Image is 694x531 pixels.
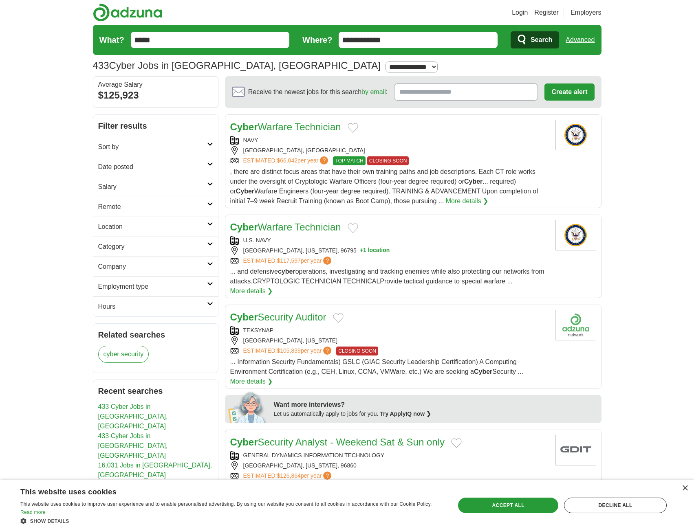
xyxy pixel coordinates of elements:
span: $105,839 [277,347,300,354]
div: Want more interviews? [274,400,597,410]
div: [GEOGRAPHIC_DATA], [GEOGRAPHIC_DATA] [230,146,549,155]
a: Try ApplyIQ now ❯ [380,410,431,417]
a: ESTIMATED:$66,042per year? [243,156,330,165]
span: $117,597 [277,257,300,264]
div: Close [682,485,688,492]
button: Add to favorite jobs [451,438,462,448]
a: Register [534,8,559,18]
a: 433 Cyber Jobs in [GEOGRAPHIC_DATA], [GEOGRAPHIC_DATA] [98,403,168,430]
div: Show details [20,517,442,525]
h2: Category [98,242,207,252]
h2: Filter results [93,115,218,137]
a: ESTIMATED:$126,864per year? [243,472,333,480]
span: This website uses cookies to improve user experience and to enable personalised advertising. By u... [20,501,432,507]
a: Employers [571,8,601,18]
span: ? [323,257,331,265]
div: This website uses cookies [20,485,422,497]
h2: Remote [98,202,207,212]
button: Search [511,31,559,48]
div: $125,923 [98,88,213,103]
button: Add to favorite jobs [348,223,358,233]
div: Let us automatically apply to jobs for you. [274,410,597,418]
div: Accept all [458,498,558,513]
strong: Cyber [230,121,258,132]
span: ... Information Security Fundamentals) GSLC (GIAC Security Leadership Certification) A Computing ... [230,358,523,375]
strong: Cyber [464,178,482,185]
span: ? [323,472,331,480]
span: CLOSING SOON [336,347,378,355]
span: $66,042 [277,157,297,164]
a: Login [512,8,528,18]
label: Where? [302,34,332,46]
h1: Cyber Jobs in [GEOGRAPHIC_DATA], [GEOGRAPHIC_DATA] [93,60,381,71]
a: 433 Cyber Jobs in [GEOGRAPHIC_DATA], [GEOGRAPHIC_DATA] [98,432,168,459]
a: Salary [93,177,218,197]
h2: Company [98,262,207,272]
span: 433 [93,58,109,73]
span: Search [531,32,552,48]
a: Hours [93,296,218,316]
a: Date posted [93,157,218,177]
a: NAVY [243,137,258,143]
a: Category [93,237,218,257]
img: apply-iq-scientist.png [228,391,268,423]
div: Average Salary [98,81,213,88]
label: What? [99,34,124,46]
a: 16,031 Jobs in [GEOGRAPHIC_DATA], [GEOGRAPHIC_DATA] [98,462,212,478]
span: TOP MATCH [333,156,365,165]
strong: Cyber [230,222,258,233]
a: GENERAL DYNAMICS INFORMATION TECHNOLOGY [243,452,385,459]
span: ? [320,156,328,165]
a: More details ❯ [230,286,273,296]
a: by email [361,88,386,95]
h2: Salary [98,182,207,192]
a: Read more, opens a new window [20,509,46,515]
span: Receive the newest jobs for this search : [248,87,388,97]
h2: Date posted [98,162,207,172]
img: U.S. Navy logo [555,120,596,150]
button: Create alert [544,83,594,101]
div: [GEOGRAPHIC_DATA], [US_STATE], 96860 [230,461,549,470]
h2: Recent searches [98,385,213,397]
a: Employment type [93,276,218,296]
h2: Hours [98,302,207,312]
div: TEKSYNAP [230,326,549,335]
strong: Cyber [230,437,258,448]
img: Adzuna logo [93,3,162,22]
strong: Cyber [230,312,258,323]
a: Location [93,217,218,237]
span: + [360,246,363,255]
a: CyberSecurity Analyst - Weekend Sat & Sun only [230,437,445,448]
button: Add to favorite jobs [348,123,358,133]
h2: Sort by [98,142,207,152]
a: ESTIMATED:$105,839per year? [243,347,333,355]
span: ... and defensive operations, investigating and tracking enemies while also protecting our networ... [230,268,544,285]
span: Show details [30,518,69,524]
span: , there are distinct focus areas that have their own training paths and job descriptions. Each CT... [230,168,538,204]
a: U.S. NAVY [243,237,271,244]
h2: Employment type [98,282,207,292]
a: More details ❯ [446,196,489,206]
a: Advanced [566,32,595,48]
strong: cyber [278,268,295,275]
img: U.S. Navy logo [555,220,596,250]
strong: Cyber [474,368,492,375]
div: [GEOGRAPHIC_DATA], [US_STATE] [230,336,549,345]
button: Add to favorite jobs [333,313,344,323]
a: CyberWarfare Technician [230,222,341,233]
h2: Location [98,222,207,232]
a: ESTIMATED:$117,597per year? [243,257,333,265]
a: CyberSecurity Auditor [230,312,326,323]
img: Company logo [555,310,596,340]
a: cyber security [98,346,149,363]
h2: Related searches [98,329,213,341]
img: General Dynamics Information Technology logo [555,435,596,465]
strong: Cyber [236,188,254,195]
a: CyberWarfare Technician [230,121,341,132]
span: CLOSING SOON [367,156,409,165]
button: +1 location [360,246,390,255]
a: Remote [93,197,218,217]
span: $126,864 [277,472,300,479]
a: More details ❯ [230,377,273,386]
div: [GEOGRAPHIC_DATA], [US_STATE], 96795 [230,246,549,255]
